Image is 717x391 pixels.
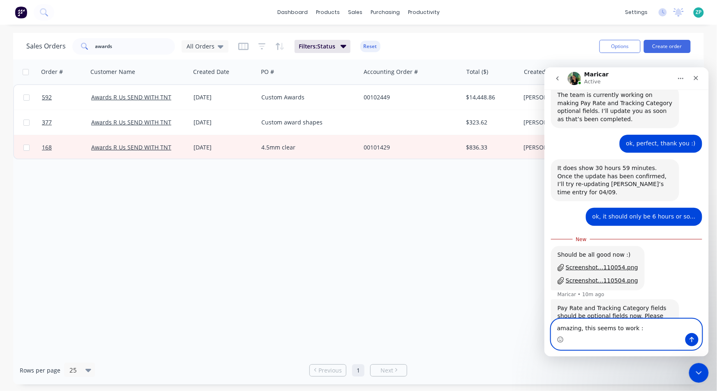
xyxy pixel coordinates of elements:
[352,364,364,377] a: Page 1 is your current page
[26,42,66,50] h1: Sales Orders
[466,118,514,126] div: $323.62
[696,9,702,16] span: ZP
[13,269,19,276] button: Emoji picker
[42,118,52,126] span: 377
[524,68,554,76] div: Created By
[193,68,229,76] div: Created Date
[261,143,353,152] div: 4.5mm clear
[194,143,255,152] div: [DATE]
[7,232,158,292] div: Maricar says…
[364,93,455,101] div: 00102449
[20,366,60,375] span: Rows per page
[644,40,691,53] button: Create order
[404,6,444,18] div: productivity
[364,143,455,152] div: 00101429
[261,118,353,126] div: Custom award shapes
[544,67,709,356] iframe: Intercom live chat
[13,237,128,269] div: Pay Rate and Tracking Category fields should be optional fields now. Please proceed on editing th...
[312,6,344,18] div: products
[524,93,615,101] div: [PERSON_NAME]
[42,93,52,101] span: 592
[261,93,353,101] div: Custom Awards
[42,143,52,152] span: 168
[380,366,393,375] span: Next
[90,68,135,76] div: Customer Name
[367,6,404,18] div: purchasing
[524,118,615,126] div: [PERSON_NAME]
[194,93,255,101] div: [DATE]
[310,366,346,375] a: Previous page
[91,93,171,101] a: Awards R Us SEND WITH TNT
[7,252,157,266] textarea: Message…
[187,42,214,51] span: All Orders
[7,232,135,274] div: Pay Rate and Tracking Category fields should be optional fields now. Please proceed on editing th...
[141,266,154,279] button: Send a message…
[42,110,91,135] a: 377
[344,6,367,18] div: sales
[466,93,514,101] div: $14,448.86
[524,143,615,152] div: [PERSON_NAME]
[364,68,418,76] div: Accounting Order #
[273,6,312,18] a: dashboard
[295,40,350,53] button: Filters:Status
[91,118,171,126] a: Awards R Us SEND WITH TNT
[15,6,27,18] img: Factory
[42,85,91,110] a: 592
[91,143,171,151] a: Awards R Us SEND WITH TNT
[95,38,175,55] input: Search...
[371,366,407,375] a: Next page
[689,363,709,383] iframe: Intercom live chat
[318,366,342,375] span: Previous
[466,143,514,152] div: $836.33
[306,364,410,377] ul: Pagination
[299,42,336,51] span: Filters: Status
[599,40,641,53] button: Options
[360,41,380,52] button: Reset
[42,135,91,160] a: 168
[621,6,652,18] div: settings
[261,68,274,76] div: PO #
[466,68,488,76] div: Total ($)
[41,68,63,76] div: Order #
[194,118,255,126] div: [DATE]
